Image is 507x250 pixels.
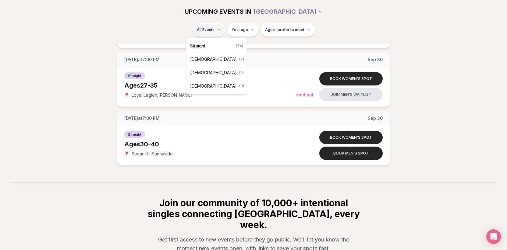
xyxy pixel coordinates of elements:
span: ( 3 ) [239,84,244,89]
span: [DEMOGRAPHIC_DATA] [190,70,237,76]
span: ( 2 ) [239,70,244,75]
span: [DEMOGRAPHIC_DATA] [190,83,237,89]
span: [DEMOGRAPHIC_DATA] [190,56,237,62]
span: Straight [190,43,205,49]
span: ( 34 ) [236,43,243,48]
span: ( 7 ) [239,57,244,62]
